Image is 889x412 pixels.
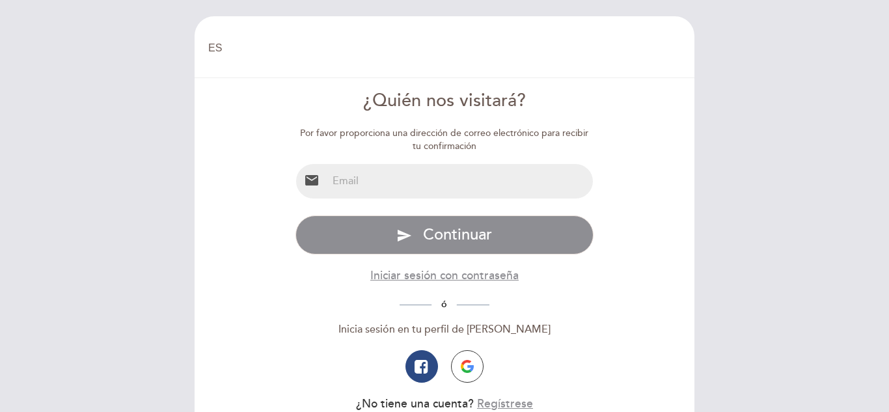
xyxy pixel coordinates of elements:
[295,127,594,153] div: Por favor proporciona una dirección de correo electrónico para recibir tu confirmación
[356,397,474,411] span: ¿No tiene una cuenta?
[396,228,412,243] i: send
[304,172,320,188] i: email
[423,225,492,244] span: Continuar
[370,268,519,284] button: Iniciar sesión con contraseña
[295,215,594,254] button: send Continuar
[327,164,594,199] input: Email
[477,396,533,412] button: Regístrese
[431,299,457,310] span: ó
[295,89,594,114] div: ¿Quién nos visitará?
[461,360,474,373] img: icon-google.png
[295,322,594,337] div: Inicia sesión en tu perfil de [PERSON_NAME]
